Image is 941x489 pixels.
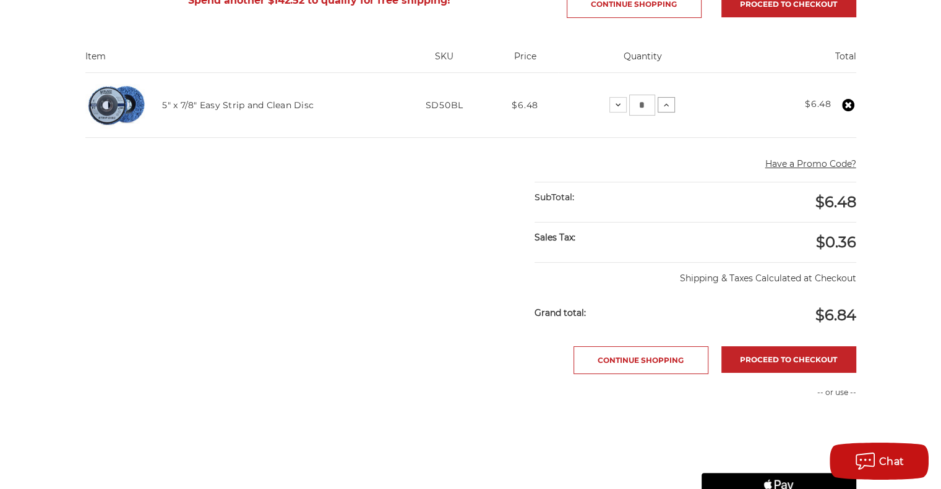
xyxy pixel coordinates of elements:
[85,74,147,136] img: blue clean and strip disc
[574,346,708,374] a: Continue Shopping
[397,50,492,72] th: SKU
[702,442,856,467] iframe: PayPal-paylater
[702,387,856,398] p: -- or use --
[721,346,856,373] a: Proceed to checkout
[535,307,586,318] strong: Grand total:
[815,193,856,211] span: $6.48
[815,306,856,324] span: $6.84
[558,50,728,72] th: Quantity
[512,100,538,111] span: $6.48
[535,182,695,213] div: SubTotal:
[426,100,463,111] span: SD50BL
[816,233,856,251] span: $0.36
[805,98,831,109] strong: $6.48
[535,232,575,243] strong: Sales Tax:
[85,50,397,72] th: Item
[629,95,655,116] input: 5" x 7/8" Easy Strip and Clean Disc Quantity:
[728,50,856,72] th: Total
[492,50,558,72] th: Price
[830,443,929,480] button: Chat
[535,262,856,285] p: Shipping & Taxes Calculated at Checkout
[162,100,314,111] a: 5" x 7/8" Easy Strip and Clean Disc
[765,158,856,171] button: Have a Promo Code?
[702,411,856,436] iframe: PayPal-paypal
[879,456,904,467] span: Chat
